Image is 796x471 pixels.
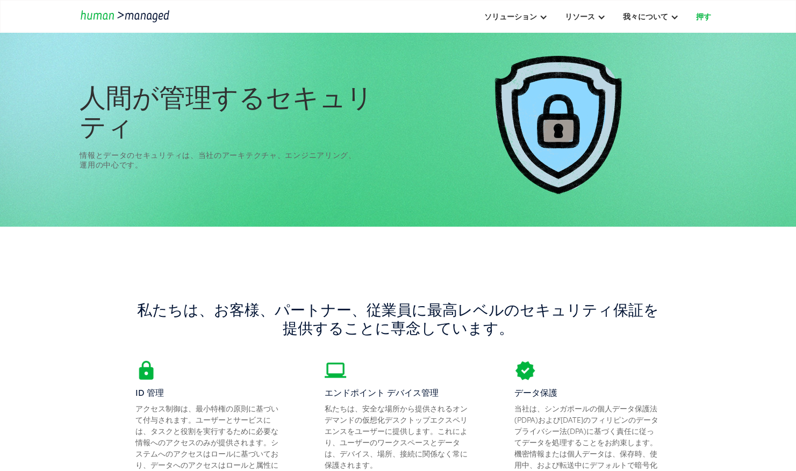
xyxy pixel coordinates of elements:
h1: 私たちは、お客様、パートナー、従業員に最高レベルのセキュリティ保証を提供することに専念しています。 [135,300,661,336]
div: リソース [559,7,611,25]
div: 我々について [622,10,668,23]
a: 押す [690,7,716,25]
div: リソース [564,10,594,23]
a: 家 [80,9,176,23]
div: エンドポイント デバイス管理 [325,386,471,398]
div: ソリューション [478,7,553,25]
div: 我々について [617,7,684,25]
h1: 人間が管理するセキュリティ [80,81,393,139]
div: ソリューション [484,10,536,23]
div: ID 管理 [135,386,282,398]
div: 私たちは、安全な場所から提供されるオンデマンドの仮想化デスクトップエクスペリエンスをユーザーに提供します。これにより、ユーザーのワークスペースとデータは、デバイス、場所、接続に関係なく常に保護さ... [325,403,471,470]
div: データ保護 [514,386,661,398]
div: 情報とデータのセキュリティは、当社のアーキテクチャ、エンジニアリング、運用の中心です。 [80,150,393,169]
